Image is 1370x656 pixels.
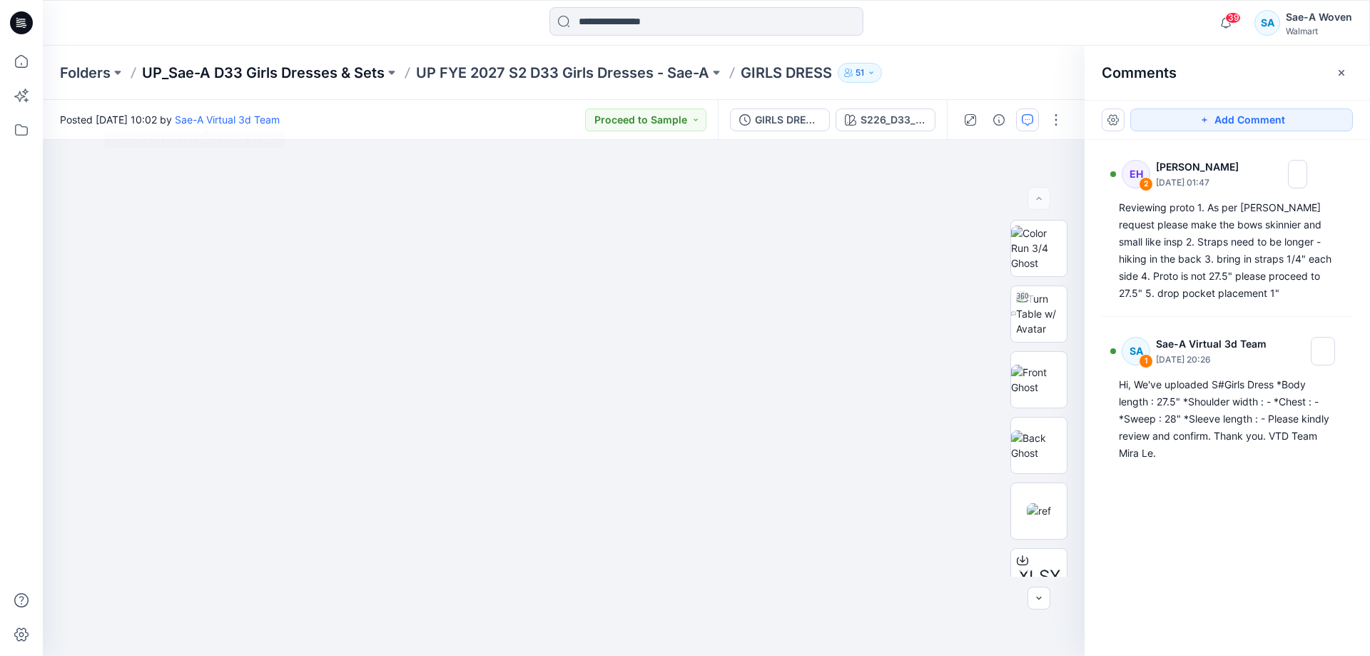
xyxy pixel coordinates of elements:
img: Front Ghost [1011,365,1067,395]
button: S226_D33_WN_AOP_23 [836,109,935,131]
button: Details [988,109,1010,131]
img: Back Ghost [1011,430,1067,460]
img: Turn Table w/ Avatar [1016,291,1067,336]
p: GIRLS DRESS [741,63,832,83]
p: [DATE] 20:26 [1156,353,1271,367]
div: EH [1122,160,1150,188]
a: Sae-A Virtual 3d Team [175,113,280,126]
span: Posted [DATE] 10:02 by [60,112,280,127]
img: ref [1027,503,1051,518]
div: SA [1254,10,1280,36]
div: GIRLS DRESS_FULL COLORWAYS [755,112,821,128]
h2: Comments [1102,64,1177,81]
span: 39 [1225,12,1241,24]
a: Folders [60,63,111,83]
span: XLSX [1018,564,1060,590]
button: Add Comment [1130,109,1353,131]
div: Walmart [1286,26,1352,36]
p: [DATE] 01:47 [1156,176,1248,190]
p: 51 [856,65,864,81]
div: Hi, We've uploaded S#Girls Dress *Body length : 27.5" *Shoulder width : - *Chest : - *Sweep : 28"... [1119,376,1336,462]
p: Sae-A Virtual 3d Team [1156,335,1271,353]
div: SA [1122,337,1150,365]
div: 1 [1139,354,1153,368]
a: UP FYE 2027 S2 D33 Girls Dresses - Sae-A [416,63,709,83]
div: Reviewing proto 1. As per [PERSON_NAME] request please make the bows skinnier and small like insp... [1119,199,1336,302]
a: UP_Sae-A D33 Girls Dresses & Sets [142,63,385,83]
div: 2 [1139,177,1153,191]
button: 51 [838,63,882,83]
button: GIRLS DRESS_FULL COLORWAYS [730,109,830,131]
div: S226_D33_WN_AOP_23 [861,112,926,128]
img: Color Run 3/4 Ghost [1011,226,1067,271]
div: Sae-A Woven [1286,9,1352,26]
p: [PERSON_NAME] [1156,158,1248,176]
